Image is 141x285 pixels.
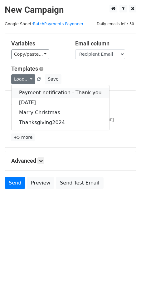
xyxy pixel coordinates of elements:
[12,88,109,98] a: Payment notification - Thank you
[33,21,83,26] a: BatchPayments Payoneer
[11,157,130,164] h5: Advanced
[11,49,49,59] a: Copy/paste...
[56,177,103,189] a: Send Test Email
[75,40,130,47] h5: Email column
[45,74,61,84] button: Save
[95,21,136,26] a: Daily emails left: 50
[12,108,109,118] a: Marry Christmas
[27,177,54,189] a: Preview
[95,21,136,27] span: Daily emails left: 50
[11,40,66,47] h5: Variables
[5,177,25,189] a: Send
[5,5,136,15] h2: New Campaign
[11,65,38,72] a: Templates
[5,21,84,26] small: Google Sheet:
[11,118,114,122] small: [PERSON_NAME][EMAIL_ADDRESS][DOMAIN_NAME]
[11,74,35,84] a: Load...
[12,118,109,128] a: Thanksgiving2024
[12,98,109,108] a: [DATE]
[110,255,141,285] iframe: Chat Widget
[11,133,35,141] a: +5 more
